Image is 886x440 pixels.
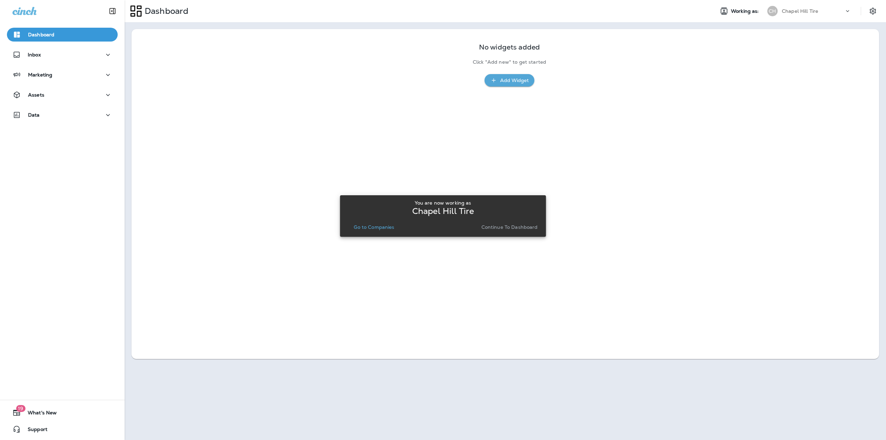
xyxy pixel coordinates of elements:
span: 19 [16,405,25,412]
p: Marketing [28,72,52,78]
button: Marketing [7,68,118,82]
button: Inbox [7,48,118,62]
button: Settings [867,5,879,17]
p: Continue to Dashboard [481,224,538,230]
p: Chapel Hill Tire [782,8,818,14]
p: Assets [28,92,44,98]
button: Go to Companies [351,222,397,232]
p: Dashboard [28,32,54,37]
p: Dashboard [142,6,188,16]
p: Go to Companies [354,224,394,230]
span: Support [21,426,47,435]
span: Working as: [731,8,760,14]
p: Inbox [28,52,41,57]
button: Dashboard [7,28,118,42]
button: Support [7,422,118,436]
button: 19What's New [7,406,118,420]
p: You are now working as [415,200,471,206]
div: CH [767,6,778,16]
button: Data [7,108,118,122]
span: What's New [21,410,57,418]
p: Data [28,112,40,118]
p: Chapel Hill Tire [412,208,474,214]
button: Assets [7,88,118,102]
button: Continue to Dashboard [479,222,541,232]
button: Collapse Sidebar [103,4,122,18]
